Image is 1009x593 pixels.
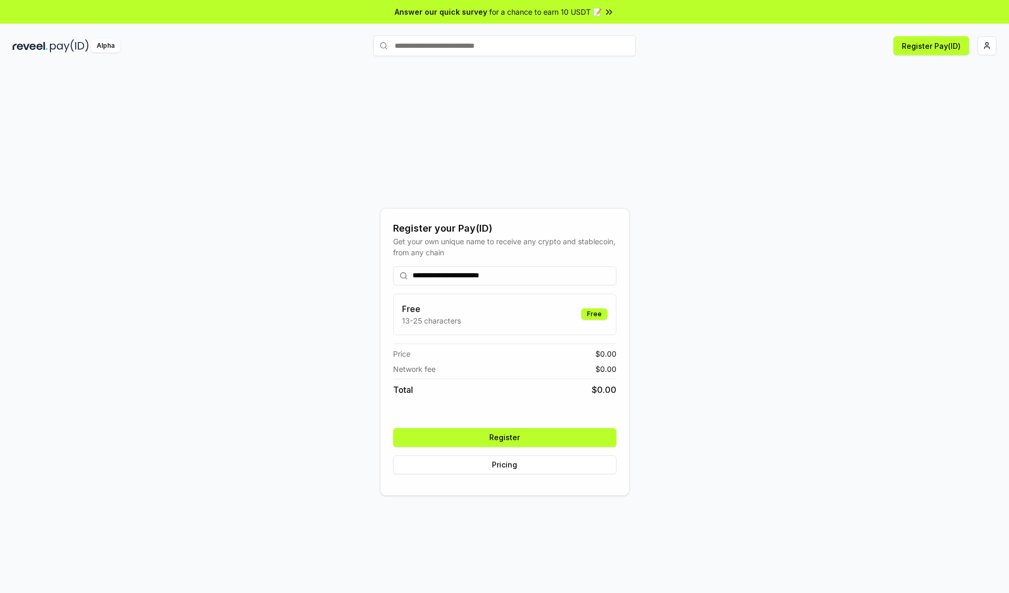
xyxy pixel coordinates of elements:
[402,315,461,326] p: 13-25 characters
[393,428,616,447] button: Register
[393,221,616,236] div: Register your Pay(ID)
[592,383,616,396] span: $ 0.00
[595,348,616,359] span: $ 0.00
[91,39,120,53] div: Alpha
[581,308,608,320] div: Free
[393,383,413,396] span: Total
[395,6,487,17] span: Answer our quick survey
[489,6,602,17] span: for a chance to earn 10 USDT 📝
[393,236,616,258] div: Get your own unique name to receive any crypto and stablecoin, from any chain
[893,36,969,55] button: Register Pay(ID)
[393,348,410,359] span: Price
[13,39,48,53] img: reveel_dark
[393,363,436,374] span: Network fee
[595,363,616,374] span: $ 0.00
[402,303,461,315] h3: Free
[50,39,89,53] img: pay_id
[393,455,616,474] button: Pricing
